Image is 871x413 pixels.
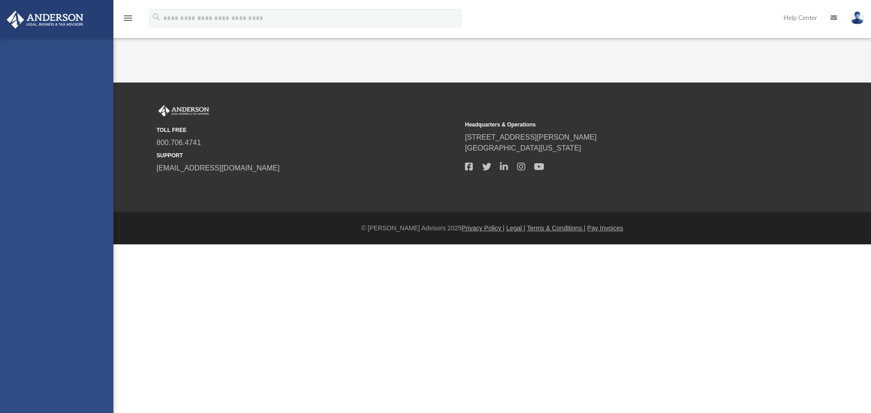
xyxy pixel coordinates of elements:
div: © [PERSON_NAME] Advisors 2025 [113,224,871,233]
a: [EMAIL_ADDRESS][DOMAIN_NAME] [157,164,279,172]
small: SUPPORT [157,151,459,160]
a: Privacy Policy | [462,224,505,232]
small: TOLL FREE [157,126,459,134]
a: menu [122,17,133,24]
img: Anderson Advisors Platinum Portal [4,11,86,29]
i: menu [122,13,133,24]
a: [STREET_ADDRESS][PERSON_NAME] [465,133,597,141]
a: 800.706.4741 [157,139,201,146]
small: Headquarters & Operations [465,121,767,129]
img: Anderson Advisors Platinum Portal [157,105,211,117]
a: Terms & Conditions | [527,224,586,232]
i: search [152,12,161,22]
a: Legal | [506,224,525,232]
a: [GEOGRAPHIC_DATA][US_STATE] [465,144,581,152]
img: User Pic [851,11,864,24]
a: Pay Invoices [587,224,623,232]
